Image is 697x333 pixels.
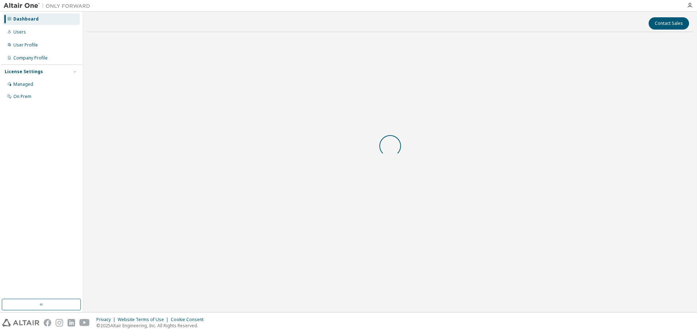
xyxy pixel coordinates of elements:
[13,29,26,35] div: Users
[13,16,39,22] div: Dashboard
[67,319,75,327] img: linkedin.svg
[13,94,31,99] div: On Prem
[96,317,118,323] div: Privacy
[2,319,39,327] img: altair_logo.svg
[5,69,43,75] div: License Settings
[649,17,689,30] button: Contact Sales
[13,55,48,61] div: Company Profile
[96,323,208,329] p: © 2025 Altair Engineering, Inc. All Rights Reserved.
[56,319,63,327] img: instagram.svg
[171,317,208,323] div: Cookie Consent
[13,42,38,48] div: User Profile
[118,317,171,323] div: Website Terms of Use
[13,81,33,87] div: Managed
[79,319,90,327] img: youtube.svg
[44,319,51,327] img: facebook.svg
[4,2,94,9] img: Altair One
